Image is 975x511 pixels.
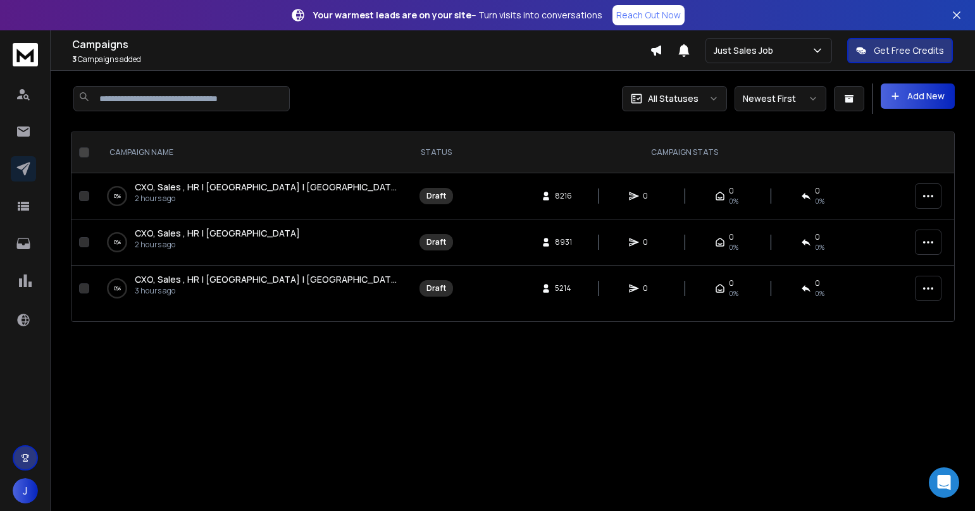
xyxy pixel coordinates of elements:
[815,186,820,196] span: 0
[612,5,685,25] a: Reach Out Now
[874,44,944,57] p: Get Free Credits
[72,54,650,65] p: Campaigns added
[135,227,300,239] span: CXO, Sales , HR | [GEOGRAPHIC_DATA]
[72,37,650,52] h1: Campaigns
[411,132,462,173] th: STATUS
[135,181,401,193] span: CXO, Sales , HR | [GEOGRAPHIC_DATA] | [GEOGRAPHIC_DATA]
[135,273,398,286] a: CXO, Sales , HR | [GEOGRAPHIC_DATA] | [GEOGRAPHIC_DATA]
[135,181,398,194] a: CXO, Sales , HR | [GEOGRAPHIC_DATA] | [GEOGRAPHIC_DATA]
[729,278,734,288] span: 0
[426,191,446,201] div: Draft
[815,288,824,299] span: 0%
[815,232,820,242] span: 0
[735,86,826,111] button: Newest First
[648,92,699,105] p: All Statuses
[714,44,778,57] p: Just Sales Job
[426,283,446,293] div: Draft
[114,282,121,295] p: 0 %
[729,196,738,206] span: 0%
[643,191,655,201] span: 0
[94,219,411,266] td: 0%CXO, Sales , HR | [GEOGRAPHIC_DATA]2 hours ago
[135,286,398,296] p: 3 hours ago
[881,83,955,109] button: Add New
[94,132,411,173] th: CAMPAIGN NAME
[13,43,38,66] img: logo
[135,273,401,285] span: CXO, Sales , HR | [GEOGRAPHIC_DATA] | [GEOGRAPHIC_DATA]
[94,266,411,312] td: 0%CXO, Sales , HR | [GEOGRAPHIC_DATA] | [GEOGRAPHIC_DATA]3 hours ago
[135,227,300,240] a: CXO, Sales , HR | [GEOGRAPHIC_DATA]
[815,196,824,206] span: 0%
[313,9,471,21] strong: Your warmest leads are on your site
[815,278,820,288] span: 0
[616,9,681,22] p: Reach Out Now
[13,478,38,503] button: J
[135,240,300,250] p: 2 hours ago
[729,232,734,242] span: 0
[72,54,77,65] span: 3
[555,283,571,293] span: 5214
[555,237,572,247] span: 8931
[729,186,734,196] span: 0
[555,191,572,201] span: 8216
[847,38,953,63] button: Get Free Credits
[94,173,411,219] td: 0%CXO, Sales , HR | [GEOGRAPHIC_DATA] | [GEOGRAPHIC_DATA]2 hours ago
[929,467,959,498] div: Open Intercom Messenger
[729,242,738,252] span: 0%
[462,132,907,173] th: CAMPAIGN STATS
[426,237,446,247] div: Draft
[643,237,655,247] span: 0
[729,288,738,299] span: 0%
[643,283,655,293] span: 0
[313,9,602,22] p: – Turn visits into conversations
[815,242,824,252] span: 0%
[135,194,398,204] p: 2 hours ago
[114,236,121,249] p: 0 %
[114,190,121,202] p: 0 %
